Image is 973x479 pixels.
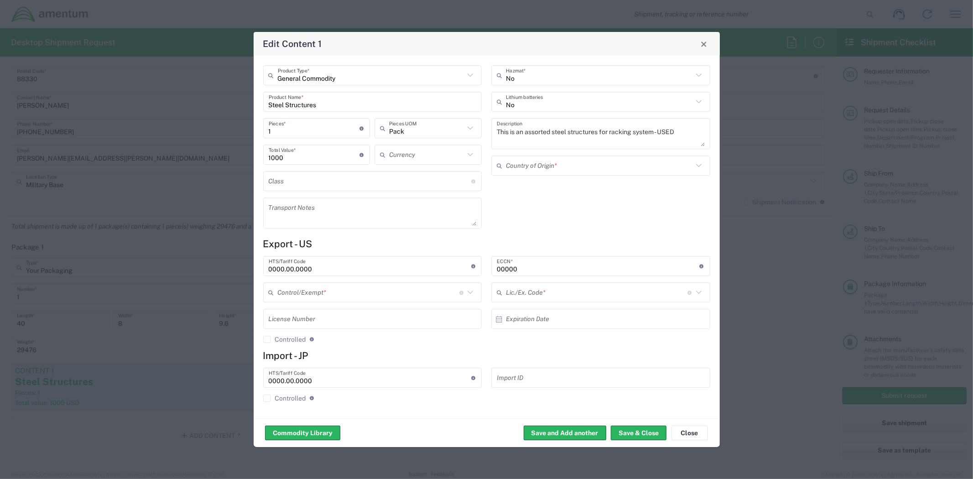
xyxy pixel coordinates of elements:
[263,37,322,50] h4: Edit Content 1
[697,37,710,50] button: Close
[263,395,306,402] label: Controlled
[611,426,666,440] button: Save & Close
[263,336,306,343] label: Controlled
[263,238,710,250] h4: Export - US
[265,426,340,440] button: Commodity Library
[263,350,710,361] h4: Import - JP
[524,426,606,440] button: Save and Add another
[671,426,708,440] button: Close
